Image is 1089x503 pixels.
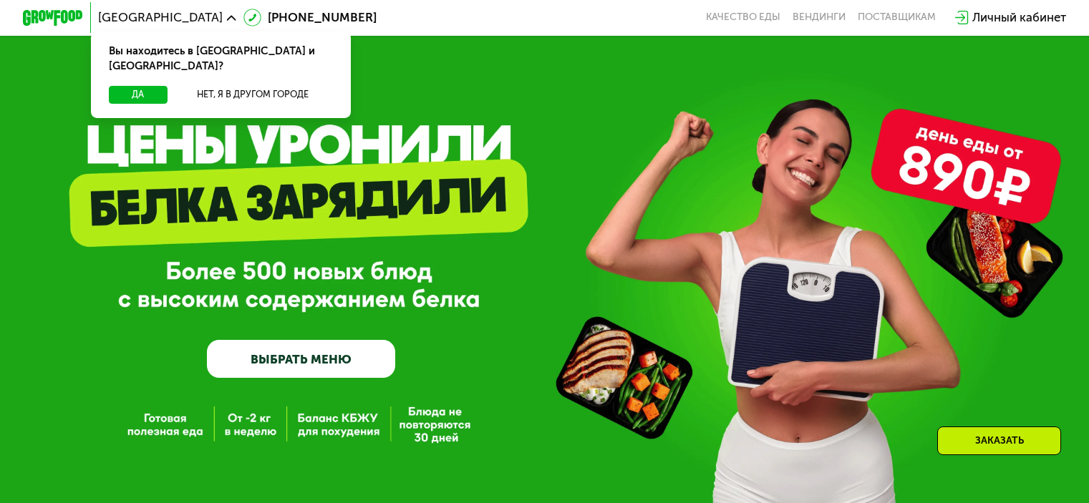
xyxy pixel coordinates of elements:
[243,9,377,26] a: [PHONE_NUMBER]
[207,340,395,378] a: ВЫБРАТЬ МЕНЮ
[858,11,936,24] div: поставщикам
[706,11,780,24] a: Качество еды
[937,426,1061,455] div: Заказать
[173,86,333,104] button: Нет, я в другом городе
[793,11,846,24] a: Вендинги
[972,9,1066,26] div: Личный кабинет
[109,86,167,104] button: Да
[98,11,223,24] span: [GEOGRAPHIC_DATA]
[91,31,351,86] div: Вы находитесь в [GEOGRAPHIC_DATA] и [GEOGRAPHIC_DATA]?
